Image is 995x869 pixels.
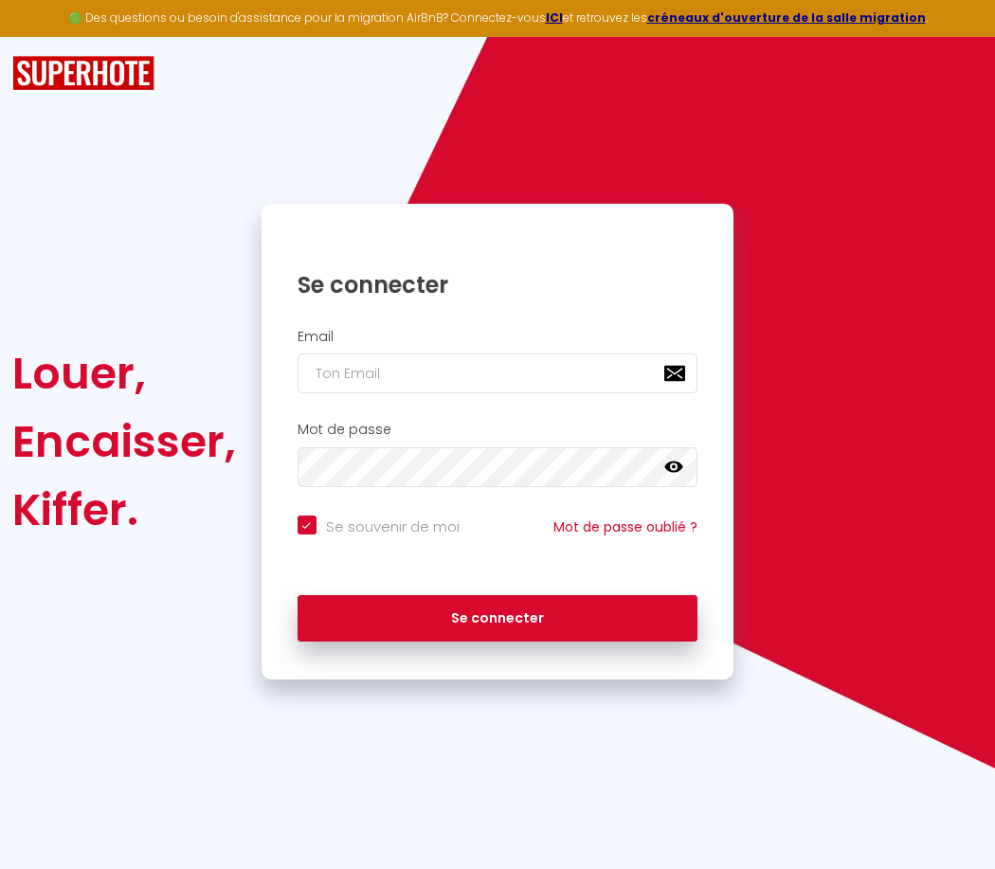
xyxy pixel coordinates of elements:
div: Encaisser, [12,407,236,476]
h2: Mot de passe [298,422,698,438]
div: Louer, [12,339,236,407]
a: ICI [546,9,563,26]
div: Kiffer. [12,476,236,544]
a: Mot de passe oublié ? [553,517,697,536]
a: créneaux d'ouverture de la salle migration [647,9,926,26]
img: SuperHote logo [12,56,154,91]
h1: Se connecter [298,270,698,299]
input: Ton Email [298,353,698,393]
h2: Email [298,329,698,345]
button: Se connecter [298,595,698,643]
